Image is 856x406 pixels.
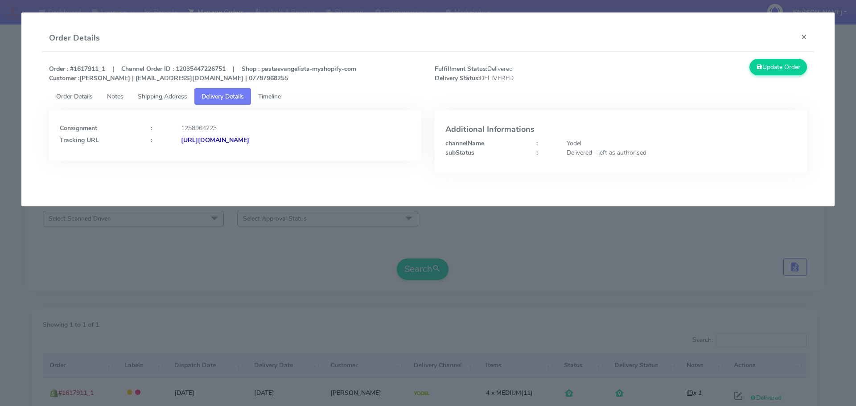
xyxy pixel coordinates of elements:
strong: Delivery Status: [435,74,480,82]
strong: : [151,136,152,144]
div: Yodel [560,139,803,148]
strong: : [151,124,152,132]
strong: Fulfillment Status: [435,65,487,73]
h4: Additional Informations [445,125,796,134]
span: Delivered DELIVERED [428,64,621,83]
strong: : [536,148,538,157]
button: Close [794,25,814,49]
strong: Customer : [49,74,79,82]
span: Shipping Address [138,92,187,101]
span: Order Details [56,92,93,101]
h4: Order Details [49,32,100,44]
strong: subStatus [445,148,474,157]
strong: Tracking URL [60,136,99,144]
strong: Order : #1617911_1 | Channel Order ID : 12035447226751 | Shop : pastaevangelists-myshopify-com [P... [49,65,356,82]
span: Notes [107,92,123,101]
button: Update Order [749,59,807,75]
span: Delivery Details [202,92,244,101]
div: 1258964223 [174,123,417,133]
strong: Consignment [60,124,97,132]
div: Delivered - left as authorised [560,148,803,157]
ul: Tabs [49,88,807,105]
strong: : [536,139,538,148]
strong: channelName [445,139,484,148]
span: Timeline [258,92,281,101]
strong: [URL][DOMAIN_NAME] [181,136,249,144]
